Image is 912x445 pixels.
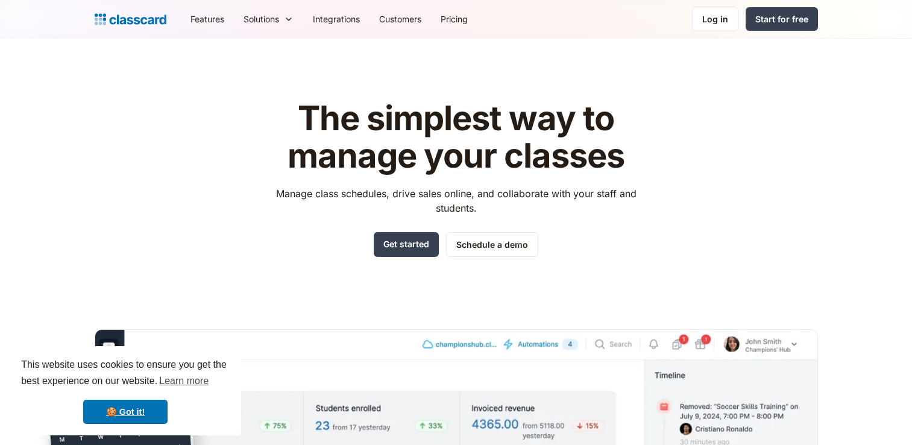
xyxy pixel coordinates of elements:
[244,13,279,25] div: Solutions
[370,5,431,33] a: Customers
[181,5,234,33] a: Features
[702,13,728,25] div: Log in
[10,346,241,435] div: cookieconsent
[157,372,210,390] a: learn more about cookies
[95,11,166,28] a: home
[303,5,370,33] a: Integrations
[21,358,230,390] span: This website uses cookies to ensure you get the best experience on our website.
[234,5,303,33] div: Solutions
[83,400,168,424] a: dismiss cookie message
[431,5,477,33] a: Pricing
[446,232,538,257] a: Schedule a demo
[265,100,647,174] h1: The simplest way to manage your classes
[755,13,808,25] div: Start for free
[692,7,738,31] a: Log in
[265,186,647,215] p: Manage class schedules, drive sales online, and collaborate with your staff and students.
[746,7,818,31] a: Start for free
[374,232,439,257] a: Get started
